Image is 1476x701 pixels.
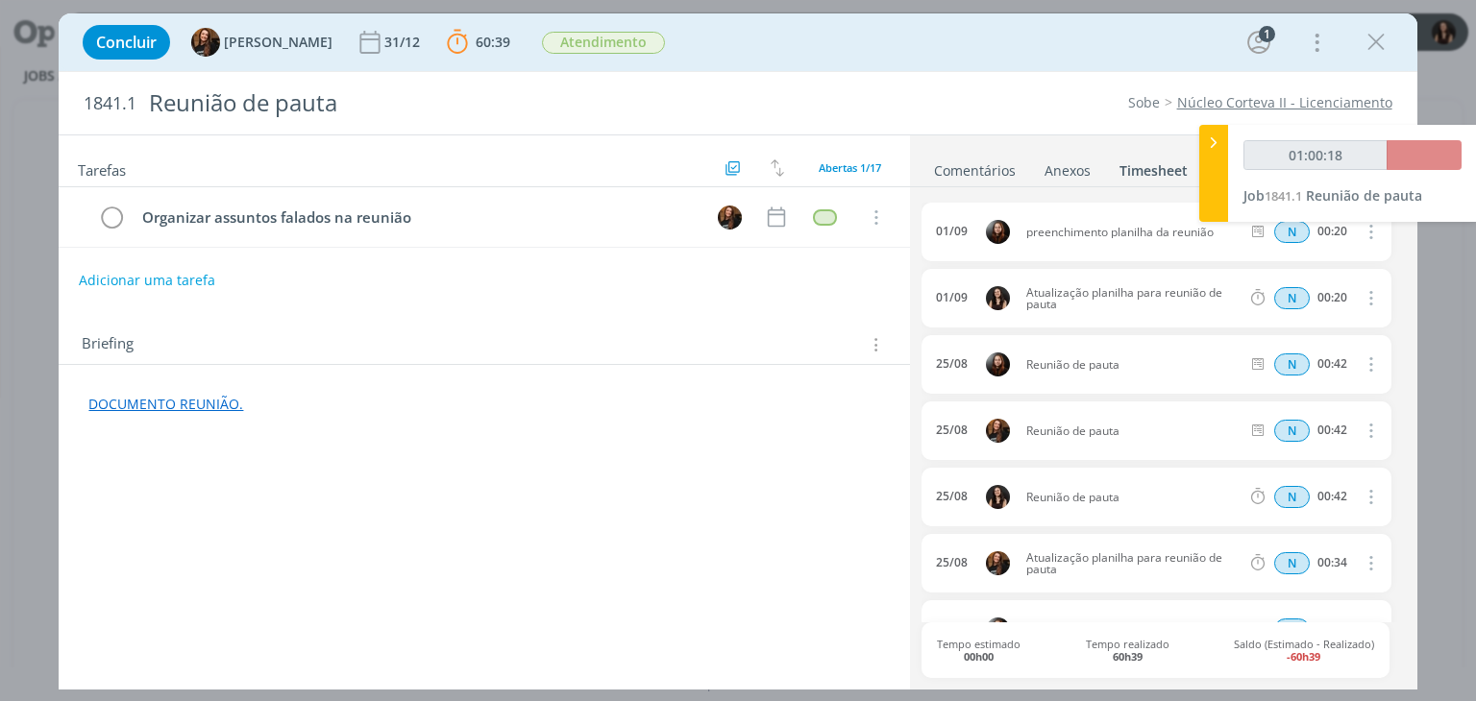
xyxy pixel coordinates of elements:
[1274,353,1310,375] span: N
[986,286,1010,310] img: I
[937,638,1021,663] span: Tempo estimado
[191,28,332,57] button: T[PERSON_NAME]
[442,27,515,58] button: 60:39
[78,263,216,298] button: Adicionar uma tarefa
[1274,221,1310,243] div: Horas normais
[986,617,1010,641] img: E
[1274,618,1310,641] span: N
[1243,27,1274,58] button: 1
[1119,153,1189,181] a: Timesheet
[1317,291,1347,304] div: 00:20
[1019,227,1248,238] span: preenchimento planilha da reunião
[1274,420,1310,442] span: N
[1265,187,1302,205] span: 1841.1
[1317,357,1347,371] div: 00:42
[134,205,700,230] div: Organizar assuntos falados na reunião
[986,352,1010,376] img: E
[84,93,136,114] span: 1841.1
[1259,26,1275,42] div: 1
[1019,552,1248,575] span: Atualização planilha para reunião de pauta
[1177,93,1392,111] a: Núcleo Corteva II - Licenciamento
[1274,486,1310,508] div: Horas normais
[82,332,134,357] span: Briefing
[1317,556,1347,569] div: 00:34
[819,160,881,175] span: Abertas 1/17
[964,649,994,664] b: 00h00
[78,157,126,180] span: Tarefas
[933,153,1017,181] a: Comentários
[1019,425,1248,437] span: Reunião de pauta
[1128,93,1160,111] a: Sobe
[476,33,510,51] span: 60:39
[1274,486,1310,508] span: N
[96,35,157,50] span: Concluir
[542,32,665,54] span: Atendimento
[986,220,1010,244] img: E
[1086,638,1169,663] span: Tempo realizado
[541,31,666,55] button: Atendimento
[1243,186,1422,205] a: Job1841.1Reunião de pauta
[771,159,784,177] img: arrow-down-up.svg
[1317,490,1347,503] div: 00:42
[1019,359,1248,371] span: Reunião de pauta
[986,419,1010,443] img: T
[59,13,1416,689] div: dialog
[986,551,1010,575] img: T
[936,357,968,371] div: 25/08
[191,28,220,57] img: T
[1019,287,1248,310] span: Atualização planilha para reunião de pauta
[1317,423,1347,437] div: 00:42
[1274,287,1310,309] div: Horas normais
[1287,649,1320,664] b: -60h39
[1274,618,1310,641] div: Horas normais
[224,36,332,49] span: [PERSON_NAME]
[88,395,243,413] a: DOCUMENTO REUNIÃO.
[1274,353,1310,375] div: Horas normais
[140,80,839,127] div: Reunião de pauta
[936,556,968,569] div: 25/08
[936,490,968,503] div: 25/08
[1274,287,1310,309] span: N
[718,205,742,230] img: T
[1317,225,1347,238] div: 00:20
[1274,552,1310,574] span: N
[1274,420,1310,442] div: Horas normais
[1306,186,1422,205] span: Reunião de pauta
[936,225,968,238] div: 01/09
[936,291,968,304] div: 01/09
[83,25,170,60] button: Concluir
[1274,221,1310,243] span: N
[1045,161,1091,181] div: Anexos
[1113,649,1143,664] b: 60h39
[1019,492,1248,503] span: Reunião de pauta
[1234,638,1374,663] span: Saldo (Estimado - Realizado)
[936,423,968,437] div: 25/08
[716,203,745,231] button: T
[384,36,424,49] div: 31/12
[986,485,1010,509] img: I
[1274,552,1310,574] div: Horas normais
